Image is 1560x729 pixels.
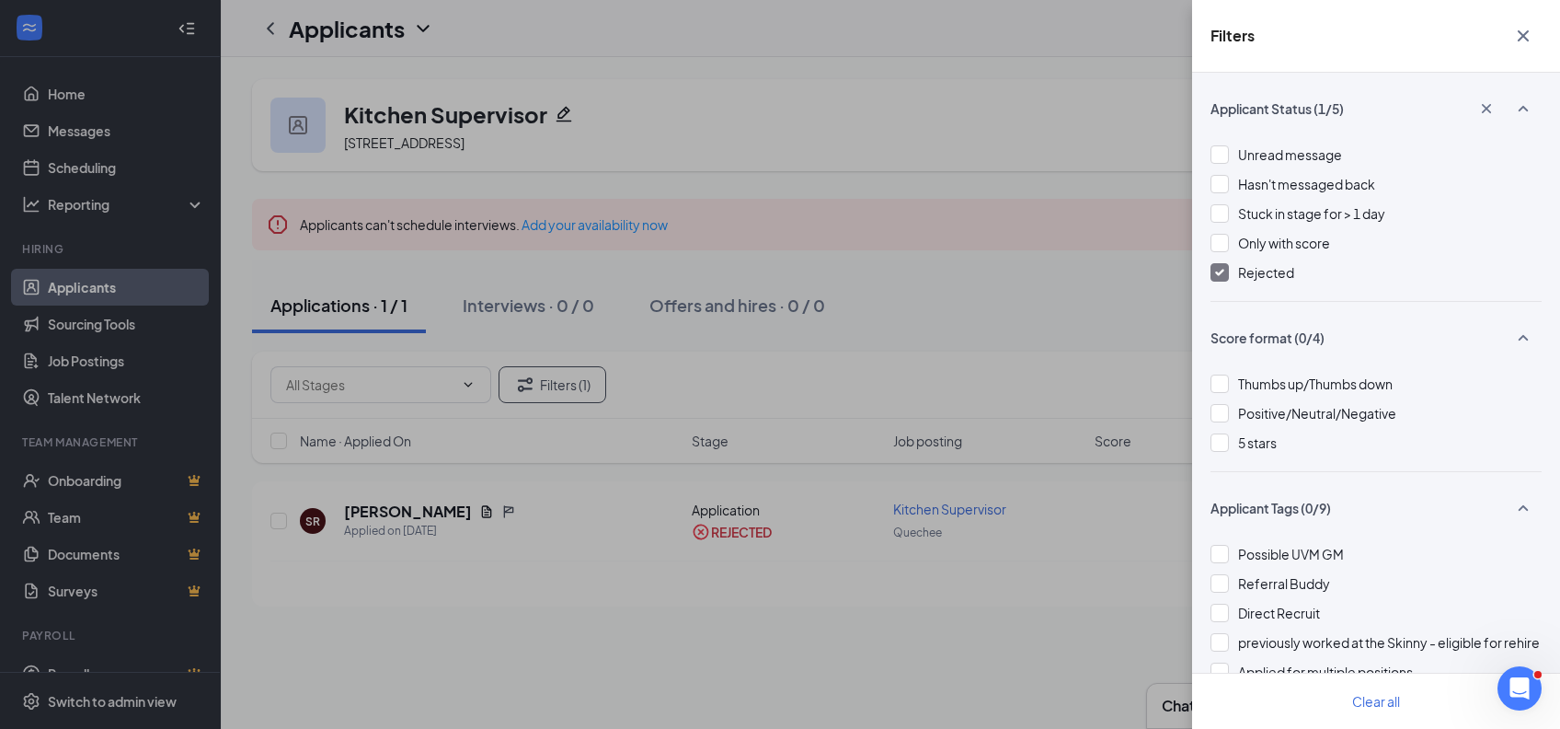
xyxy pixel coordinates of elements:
[1512,25,1534,47] svg: Cross
[1497,666,1542,711] iframe: Intercom live chat
[1210,99,1344,118] span: Applicant Status (1/5)
[1238,264,1294,281] span: Rejected
[1512,497,1534,519] svg: SmallChevronUp
[1512,327,1534,349] svg: SmallChevronUp
[1238,575,1330,592] span: Referral Buddy
[1238,205,1385,222] span: Stuck in stage for > 1 day
[1210,329,1325,347] span: Score format (0/4)
[1505,18,1542,53] button: Cross
[1238,634,1540,651] span: previously worked at the Skinny - eligible for rehire
[1210,26,1255,46] h5: Filters
[1215,269,1224,276] img: checkbox
[1505,91,1542,126] button: SmallChevronUp
[1238,176,1375,192] span: Hasn't messaged back
[1238,146,1342,163] span: Unread message
[1238,605,1320,621] span: Direct Recruit
[1477,99,1496,118] svg: Cross
[1468,93,1505,124] button: Cross
[1238,405,1396,422] span: Positive/Neutral/Negative
[1330,683,1422,720] button: Clear all
[1210,499,1331,517] span: Applicant Tags (0/9)
[1512,98,1534,120] svg: SmallChevronUp
[1238,376,1393,392] span: Thumbs up/Thumbs down
[1238,664,1413,680] span: Applied for multiple positions
[1238,235,1330,251] span: Only with score
[1505,491,1542,526] button: SmallChevronUp
[1238,434,1277,451] span: 5 stars
[1238,546,1344,562] span: Possible UVM GM
[1505,320,1542,355] button: SmallChevronUp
